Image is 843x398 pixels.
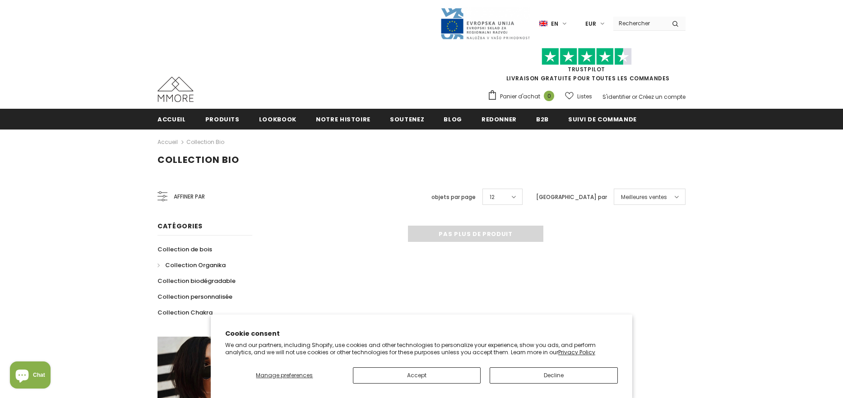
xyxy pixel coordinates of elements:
[539,20,547,28] img: i-lang-1.png
[613,17,665,30] input: Search Site
[165,261,226,269] span: Collection Organika
[632,93,637,101] span: or
[431,193,476,202] label: objets par page
[568,115,637,124] span: Suivi de commande
[444,115,462,124] span: Blog
[440,19,530,27] a: Javni Razpis
[487,90,559,103] a: Panier d'achat 0
[444,109,462,129] a: Blog
[157,273,236,289] a: Collection biodégradable
[259,115,296,124] span: Lookbook
[157,115,186,124] span: Accueil
[542,48,632,65] img: Faites confiance aux étoiles pilotes
[602,93,630,101] a: S'identifier
[568,65,605,73] a: TrustPilot
[490,193,495,202] span: 12
[544,91,554,101] span: 0
[500,92,540,101] span: Panier d'achat
[205,109,240,129] a: Produits
[157,257,226,273] a: Collection Organika
[565,88,592,104] a: Listes
[225,329,618,338] h2: Cookie consent
[157,308,213,317] span: Collection Chakra
[157,153,239,166] span: Collection Bio
[577,92,592,101] span: Listes
[225,342,618,356] p: We and our partners, including Shopify, use cookies and other technologies to personalize your ex...
[157,245,212,254] span: Collection de bois
[157,277,236,285] span: Collection biodégradable
[316,109,371,129] a: Notre histoire
[490,367,618,384] button: Decline
[558,348,595,356] a: Privacy Policy
[205,115,240,124] span: Produits
[390,109,424,129] a: soutenez
[157,292,232,301] span: Collection personnalisée
[353,367,481,384] button: Accept
[585,19,596,28] span: EUR
[7,361,53,391] inbox-online-store-chat: Shopify online store chat
[536,115,549,124] span: B2B
[157,241,212,257] a: Collection de bois
[157,289,232,305] a: Collection personnalisée
[186,138,224,146] a: Collection Bio
[157,77,194,102] img: Cas MMORE
[157,109,186,129] a: Accueil
[316,115,371,124] span: Notre histoire
[536,109,549,129] a: B2B
[487,52,686,82] span: LIVRAISON GRATUITE POUR TOUTES LES COMMANDES
[440,7,530,40] img: Javni Razpis
[482,109,517,129] a: Redonner
[256,371,313,379] span: Manage preferences
[482,115,517,124] span: Redonner
[568,109,637,129] a: Suivi de commande
[157,222,203,231] span: Catégories
[551,19,558,28] span: en
[259,109,296,129] a: Lookbook
[225,367,344,384] button: Manage preferences
[536,193,607,202] label: [GEOGRAPHIC_DATA] par
[157,305,213,320] a: Collection Chakra
[639,93,686,101] a: Créez un compte
[621,193,667,202] span: Meilleures ventes
[157,137,178,148] a: Accueil
[390,115,424,124] span: soutenez
[174,192,205,202] span: Affiner par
